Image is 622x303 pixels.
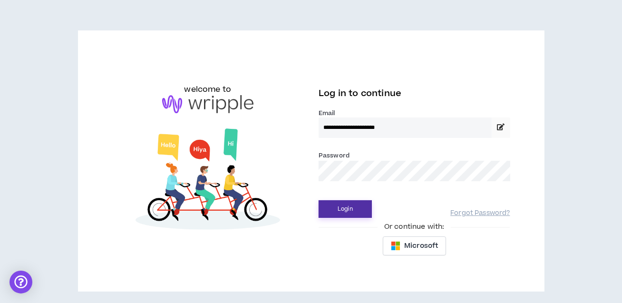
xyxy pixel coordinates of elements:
button: Microsoft [383,236,446,255]
a: Forgot Password? [450,209,510,218]
label: Password [319,151,350,160]
span: Microsoft [404,241,438,251]
button: Login [319,200,372,218]
img: Welcome to Wripple [112,123,304,238]
h6: welcome to [184,84,231,95]
label: Email [319,109,510,117]
img: logo-brand.png [162,95,253,113]
span: Log in to continue [319,88,401,99]
span: Or continue with: [378,222,451,232]
div: Open Intercom Messenger [10,271,32,293]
